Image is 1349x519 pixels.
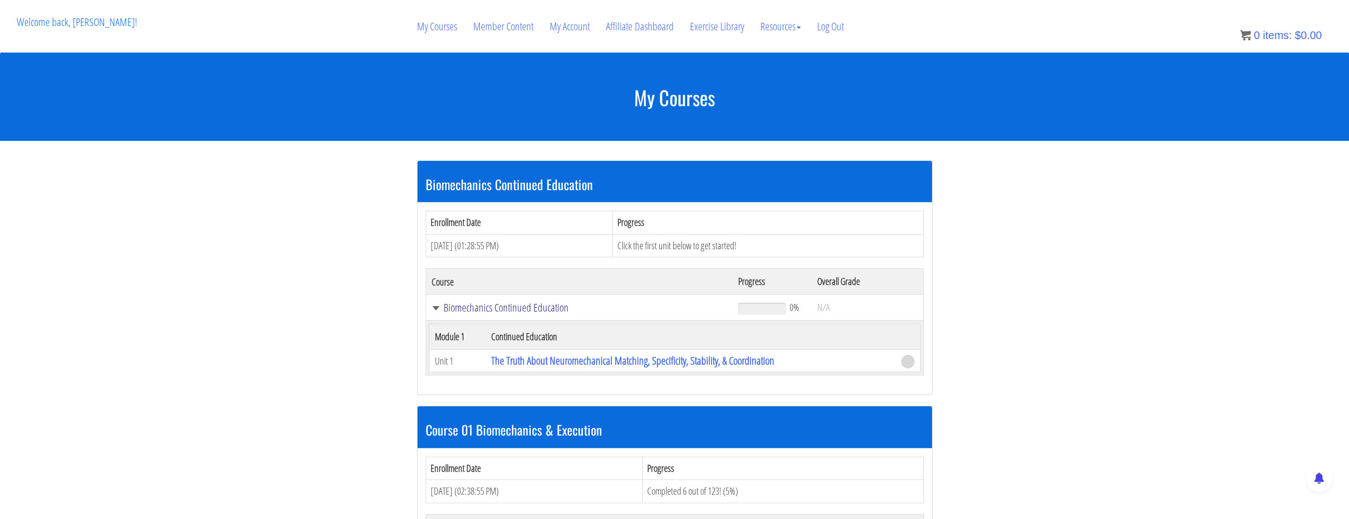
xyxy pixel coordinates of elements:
a: My Account [542,1,598,53]
td: [DATE] (02:38:55 PM) [426,480,643,503]
th: Overall Grade [812,269,923,295]
span: 0% [790,301,799,313]
bdi: 0.00 [1295,29,1322,41]
span: items: [1263,29,1292,41]
th: Course [426,269,733,295]
span: 0 [1254,29,1260,41]
h3: Biomechanics Continued Education [426,177,924,191]
td: Unit 1 [429,350,486,372]
a: The Truth About Neuromechanical Matching, Specificity, Stability, & Coordination [491,353,774,368]
th: Progress [643,457,923,480]
th: Enrollment Date [426,211,613,234]
td: Click the first unit below to get started! [613,234,923,257]
th: Continued Education [486,324,895,350]
th: Progress [733,269,811,295]
img: icon11.png [1240,30,1251,41]
a: Affiliate Dashboard [598,1,682,53]
a: Biomechanics Continued Education [432,302,728,313]
th: Module 1 [429,324,486,350]
a: Member Content [465,1,542,53]
td: N/A [812,295,923,321]
span: $ [1295,29,1301,41]
a: Log Out [809,1,852,53]
a: My Courses [409,1,465,53]
th: Progress [613,211,923,234]
a: Exercise Library [682,1,752,53]
p: Welcome back, [PERSON_NAME]! [9,1,145,44]
h3: Course 01 Biomechanics & Execution [426,423,924,437]
a: Resources [752,1,809,53]
a: 0 items: $0.00 [1240,29,1322,41]
th: Enrollment Date [426,457,643,480]
td: [DATE] (01:28:55 PM) [426,234,613,257]
td: Completed 6 out of 123! (5%) [643,480,923,503]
